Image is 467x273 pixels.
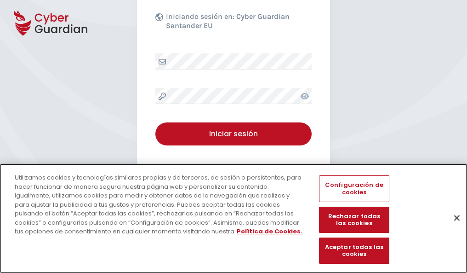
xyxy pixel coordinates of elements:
[447,208,467,228] button: Cerrar
[319,238,389,264] button: Aceptar todas las cookies
[15,173,305,236] div: Utilizamos cookies y tecnologías similares propias y de terceros, de sesión o persistentes, para ...
[155,122,312,145] button: Iniciar sesión
[319,207,389,233] button: Rechazar todas las cookies
[237,227,302,236] a: Más información sobre su privacidad, se abre en una nueva pestaña
[319,175,389,202] button: Configuración de cookies, Abre el cuadro de diálogo del centro de preferencias.
[162,128,305,139] div: Iniciar sesión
